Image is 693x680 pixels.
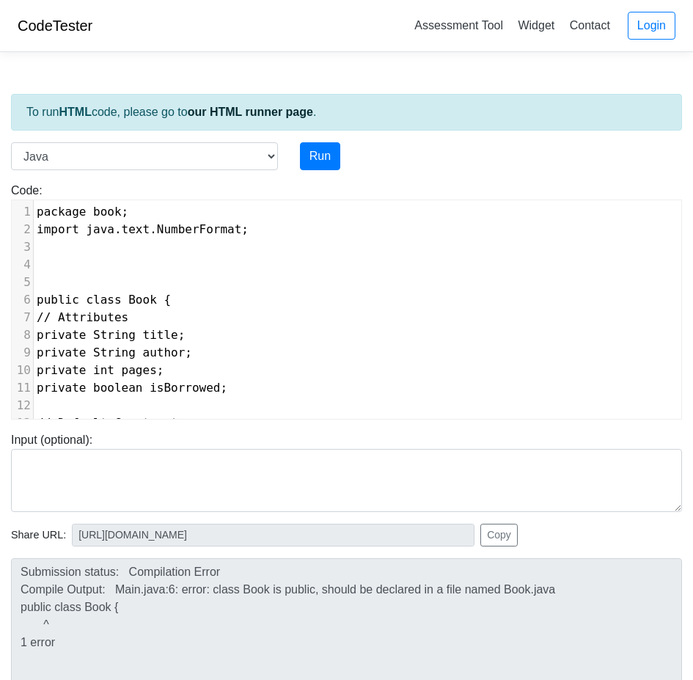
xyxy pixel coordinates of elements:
[564,13,616,37] a: Contact
[18,18,92,34] a: CodeTester
[59,106,91,118] strong: HTML
[188,106,313,118] a: our HTML runner page
[12,414,33,432] div: 13
[512,13,560,37] a: Widget
[12,274,33,291] div: 5
[37,346,192,359] span: private String author;
[11,527,66,544] span: Share URL:
[628,12,675,40] a: Login
[72,524,474,546] input: No share available yet
[37,381,227,395] span: private boolean isBorrowed;
[408,13,509,37] a: Assessment Tool
[12,291,33,309] div: 6
[37,328,185,342] span: private String title;
[12,238,33,256] div: 3
[12,203,33,221] div: 1
[37,310,128,324] span: // Attributes
[12,344,33,362] div: 9
[12,362,33,379] div: 10
[37,222,249,236] span: import java.text.NumberFormat;
[37,363,164,377] span: private int pages;
[12,397,33,414] div: 12
[12,221,33,238] div: 2
[300,142,340,170] button: Run
[37,293,171,307] span: public class Book {
[12,326,33,344] div: 8
[12,379,33,397] div: 11
[11,94,682,131] div: To run code, please go to .
[37,416,192,430] span: // Default Constructor
[37,205,128,219] span: package book;
[12,309,33,326] div: 7
[480,524,518,546] button: Copy
[12,256,33,274] div: 4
